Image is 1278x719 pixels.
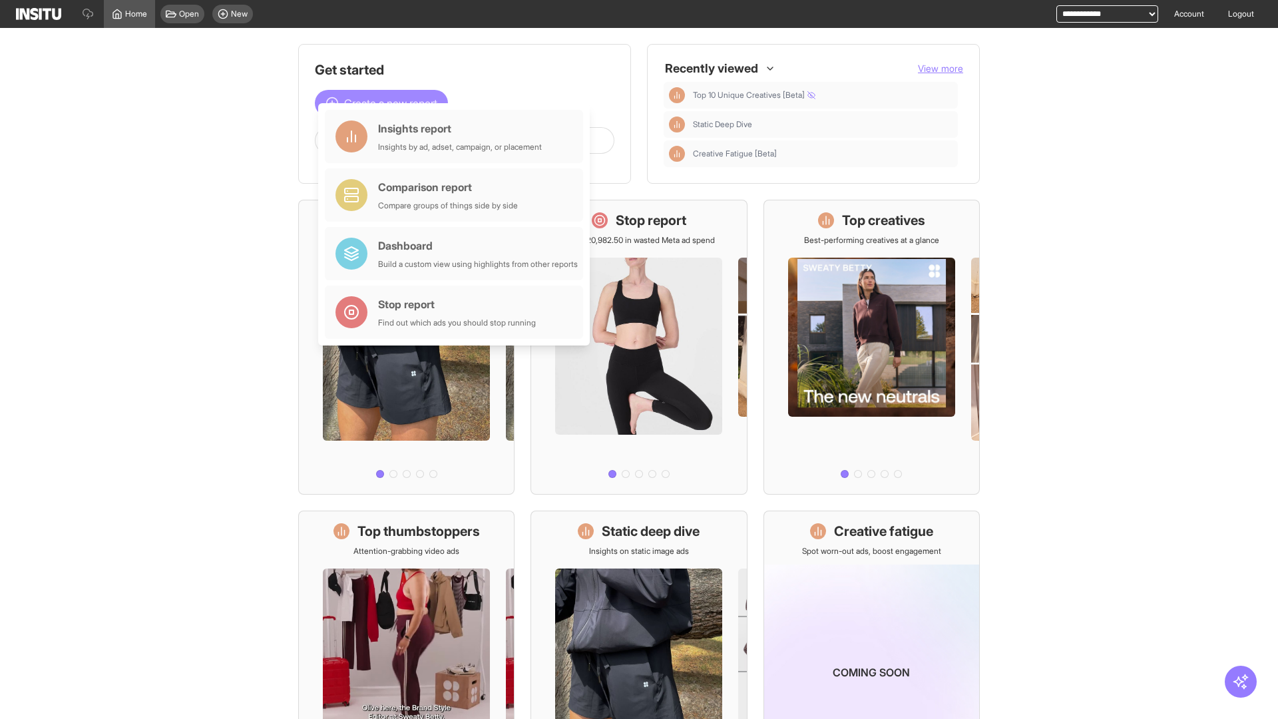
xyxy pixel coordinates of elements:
[298,200,515,495] a: What's live nowSee all active ads instantly
[669,87,685,103] div: Insights
[616,211,686,230] h1: Stop report
[918,63,963,74] span: View more
[804,235,939,246] p: Best-performing creatives at a glance
[16,8,61,20] img: Logo
[179,9,199,19] span: Open
[693,119,752,130] span: Static Deep Dive
[125,9,147,19] span: Home
[378,200,518,211] div: Compare groups of things side by side
[693,148,777,159] span: Creative Fatigue [Beta]
[602,522,700,541] h1: Static deep dive
[763,200,980,495] a: Top creativesBest-performing creatives at a glance
[353,546,459,557] p: Attention-grabbing video ads
[344,95,437,111] span: Create a new report
[378,142,542,152] div: Insights by ad, adset, campaign, or placement
[589,546,689,557] p: Insights on static image ads
[531,200,747,495] a: Stop reportSave £20,982.50 in wasted Meta ad spend
[669,146,685,162] div: Insights
[378,318,536,328] div: Find out which ads you should stop running
[378,120,542,136] div: Insights report
[918,62,963,75] button: View more
[231,9,248,19] span: New
[378,296,536,312] div: Stop report
[693,148,953,159] span: Creative Fatigue [Beta]
[315,90,448,117] button: Create a new report
[693,119,953,130] span: Static Deep Dive
[315,61,614,79] h1: Get started
[357,522,480,541] h1: Top thumbstoppers
[669,117,685,132] div: Insights
[842,211,925,230] h1: Top creatives
[378,179,518,195] div: Comparison report
[378,259,578,270] div: Build a custom view using highlights from other reports
[378,238,578,254] div: Dashboard
[693,90,815,101] span: Top 10 Unique Creatives [Beta]
[693,90,953,101] span: Top 10 Unique Creatives [Beta]
[562,235,715,246] p: Save £20,982.50 in wasted Meta ad spend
